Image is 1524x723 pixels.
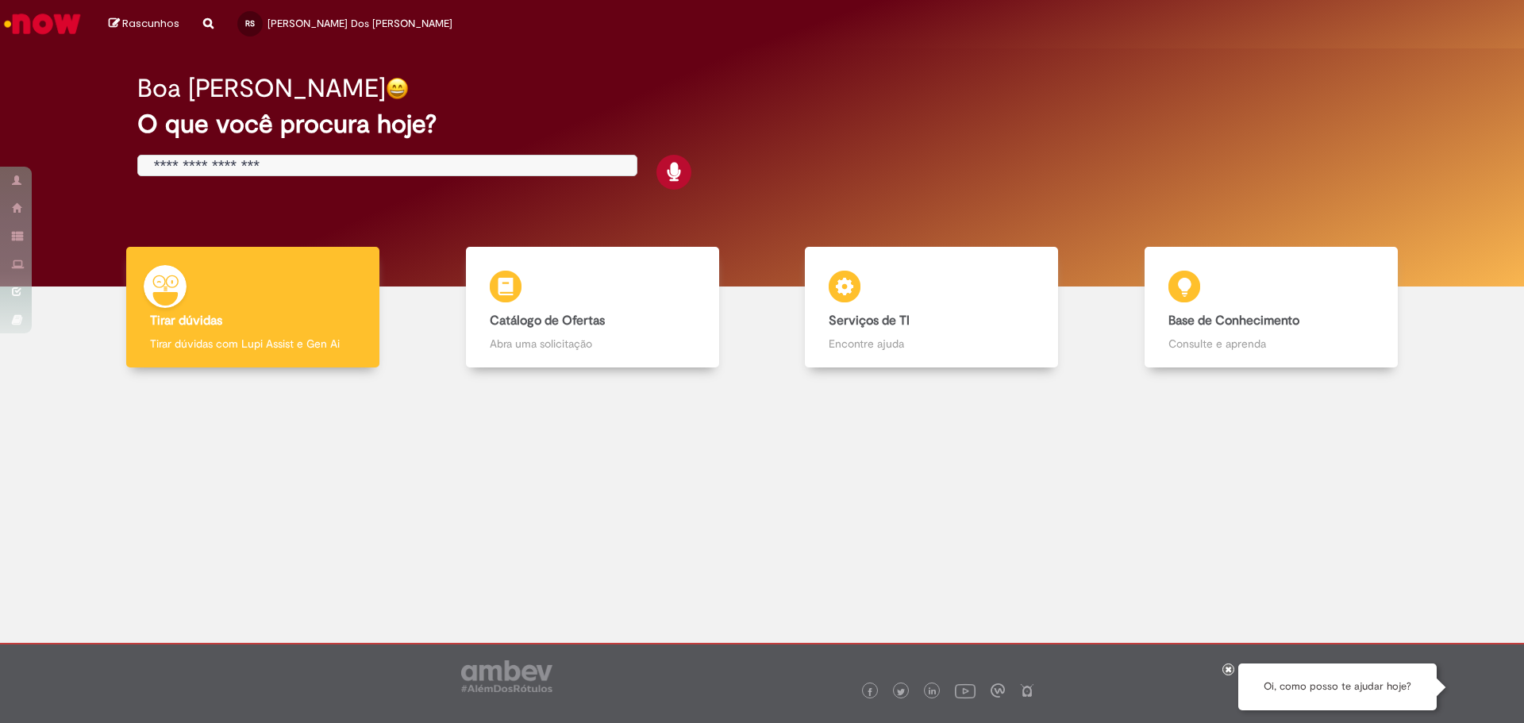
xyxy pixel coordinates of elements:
[150,336,356,352] p: Tirar dúvidas com Lupi Assist e Gen Ai
[245,18,255,29] span: RS
[955,680,976,701] img: logo_footer_youtube.png
[109,17,179,32] a: Rascunhos
[490,336,695,352] p: Abra uma solicitação
[1168,336,1374,352] p: Consulte e aprenda
[137,110,1387,138] h2: O que você procura hoje?
[1238,663,1437,710] div: Oi, como posso te ajudar hoje?
[490,313,605,329] b: Catálogo de Ofertas
[929,687,937,697] img: logo_footer_linkedin.png
[83,247,423,368] a: Tirar dúvidas Tirar dúvidas com Lupi Assist e Gen Ai
[829,336,1034,352] p: Encontre ajuda
[991,683,1005,698] img: logo_footer_workplace.png
[2,8,83,40] img: ServiceNow
[1168,313,1299,329] b: Base de Conhecimento
[150,313,222,329] b: Tirar dúvidas
[423,247,763,368] a: Catálogo de Ofertas Abra uma solicitação
[122,16,179,31] span: Rascunhos
[267,17,452,30] span: [PERSON_NAME] Dos [PERSON_NAME]
[1102,247,1441,368] a: Base de Conhecimento Consulte e aprenda
[137,75,386,102] h2: Boa [PERSON_NAME]
[461,660,552,692] img: logo_footer_ambev_rotulo_gray.png
[386,77,409,100] img: happy-face.png
[1020,683,1034,698] img: logo_footer_naosei.png
[866,688,874,696] img: logo_footer_facebook.png
[829,313,910,329] b: Serviços de TI
[897,688,905,696] img: logo_footer_twitter.png
[762,247,1102,368] a: Serviços de TI Encontre ajuda
[1453,663,1500,711] button: Iniciar Conversa de Suporte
